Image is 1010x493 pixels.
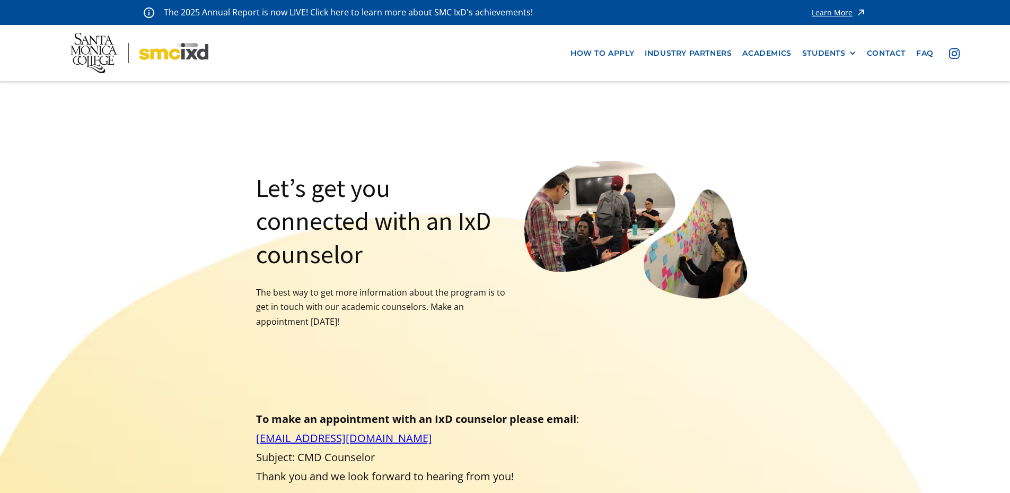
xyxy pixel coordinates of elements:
div: Learn More [812,9,853,16]
img: icon - information - alert [144,7,154,18]
a: [EMAIL_ADDRESS][DOMAIN_NAME] [256,431,432,445]
a: contact [862,44,911,63]
img: icon - instagram [949,48,960,59]
img: Santa Monica College - SMC IxD logo [71,33,208,73]
a: Academics [737,44,796,63]
p: : Subject: CMD Counselor Thank you and we look forward to hearing from you! [256,410,754,486]
a: industry partners [639,44,737,63]
h1: Let’s get you connected with an IxD counselor [256,171,505,271]
img: image of students affinity mapping discussing with each other [524,161,774,320]
a: how to apply [565,44,639,63]
div: STUDENTS [802,49,846,58]
div: STUDENTS [802,49,856,58]
a: faq [911,44,939,63]
p: The 2025 Annual Report is now LIVE! Click here to learn more about SMC IxD's achievements! [164,5,534,20]
a: Learn More [812,5,866,20]
p: The best way to get more information about the program is to get in touch with our academic couns... [256,286,505,329]
strong: To make an appointment with an IxD counselor please email [256,412,576,426]
img: icon - arrow - alert [856,5,866,20]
